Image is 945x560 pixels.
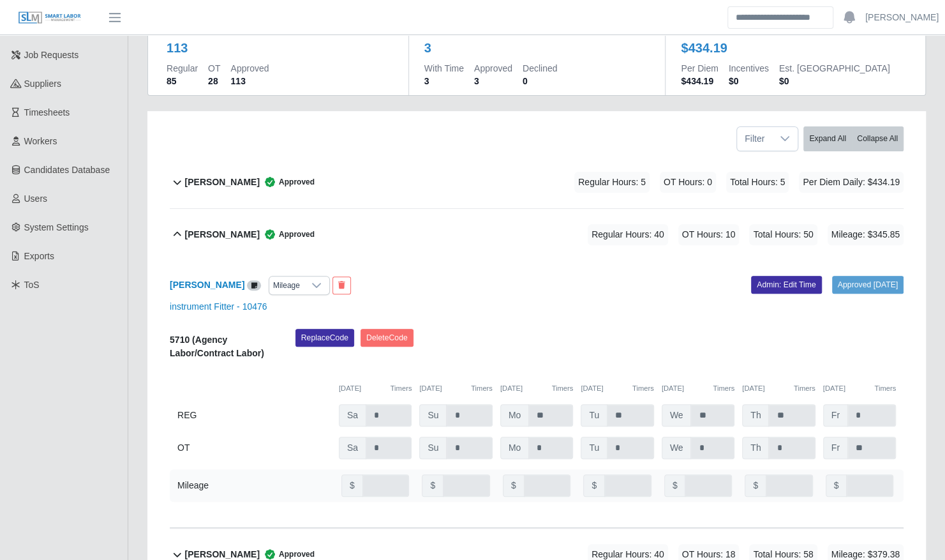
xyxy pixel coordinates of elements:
[361,329,413,347] button: DeleteCode
[422,474,443,497] span: $
[662,404,692,427] span: We
[170,301,267,312] a: instrument Fitter - 10476
[865,11,939,24] a: [PERSON_NAME]
[500,404,529,427] span: Mo
[208,62,220,75] dt: OT
[681,39,727,57] div: $434.19
[185,176,260,189] b: [PERSON_NAME]
[832,276,904,294] a: Approved [DATE]
[851,126,904,151] button: Collapse All
[419,404,447,427] span: Su
[737,127,772,151] span: Filter
[167,62,198,75] dt: Regular
[474,62,512,75] dt: Approved
[24,79,61,89] span: Suppliers
[678,224,740,245] span: OT Hours: 10
[260,228,315,241] span: Approved
[24,50,79,60] span: Job Requests
[177,437,331,459] div: OT
[551,383,573,394] button: Timers
[500,437,529,459] span: Mo
[24,251,54,261] span: Exports
[574,172,650,193] span: Regular Hours: 5
[523,75,557,87] dd: 0
[170,156,904,208] button: [PERSON_NAME] Approved Regular Hours: 5 OT Hours: 0 Total Hours: 5 Per Diem Daily: $434.19
[749,224,817,245] span: Total Hours: 50
[295,329,354,347] button: ReplaceCode
[24,165,110,175] span: Candidates Database
[681,62,718,75] dt: Per Diem
[581,437,607,459] span: Tu
[823,437,848,459] span: Fr
[419,383,492,394] div: [DATE]
[341,474,363,497] span: $
[247,280,261,290] a: View/Edit Notes
[713,383,734,394] button: Timers
[660,172,716,193] span: OT Hours: 0
[681,75,718,87] dd: $434.19
[727,6,833,29] input: Search
[260,176,315,188] span: Approved
[523,62,557,75] dt: Declined
[581,404,607,427] span: Tu
[803,126,852,151] button: Expand All
[632,383,654,394] button: Timers
[779,75,890,87] dd: $0
[167,39,188,57] div: 113
[474,75,512,87] dd: 3
[779,62,890,75] dt: Est. [GEOGRAPHIC_DATA]
[726,172,789,193] span: Total Hours: 5
[662,437,692,459] span: We
[803,126,904,151] div: bulk actions
[177,479,209,492] div: Mileage
[230,75,269,87] dd: 113
[799,172,904,193] span: Per Diem Daily: $434.19
[339,437,366,459] span: Sa
[170,335,264,358] b: 5710 (Agency Labor/Contract Labor)
[339,404,366,427] span: Sa
[424,75,464,87] dd: 3
[751,276,822,294] a: Admin: Edit Time
[24,193,48,204] span: Users
[826,474,847,497] span: $
[662,383,734,394] div: [DATE]
[18,11,82,25] img: SLM Logo
[24,107,70,117] span: Timesheets
[424,39,431,57] div: 3
[177,404,331,427] div: REG
[24,222,89,232] span: System Settings
[170,280,244,290] a: [PERSON_NAME]
[503,474,525,497] span: $
[729,75,769,87] dd: $0
[391,383,412,394] button: Timers
[745,474,766,497] span: $
[167,75,198,87] dd: 85
[170,209,904,261] button: [PERSON_NAME] Approved Regular Hours: 40 OT Hours: 10 Total Hours: 50 Mileage: $345.85
[24,136,57,146] span: Workers
[419,437,447,459] span: Su
[664,474,686,497] span: $
[339,383,412,394] div: [DATE]
[471,383,493,394] button: Timers
[729,62,769,75] dt: Incentives
[332,276,351,294] button: End Worker & Remove from the Timesheet
[208,75,220,87] dd: 28
[823,383,896,394] div: [DATE]
[424,62,464,75] dt: With Time
[269,276,304,294] div: Mileage
[24,280,40,290] span: ToS
[823,404,848,427] span: Fr
[742,383,815,394] div: [DATE]
[583,474,605,497] span: $
[581,383,653,394] div: [DATE]
[874,383,896,394] button: Timers
[500,383,573,394] div: [DATE]
[794,383,815,394] button: Timers
[742,404,769,427] span: Th
[588,224,668,245] span: Regular Hours: 40
[185,228,260,241] b: [PERSON_NAME]
[230,62,269,75] dt: Approved
[828,224,904,245] span: Mileage: $345.85
[742,437,769,459] span: Th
